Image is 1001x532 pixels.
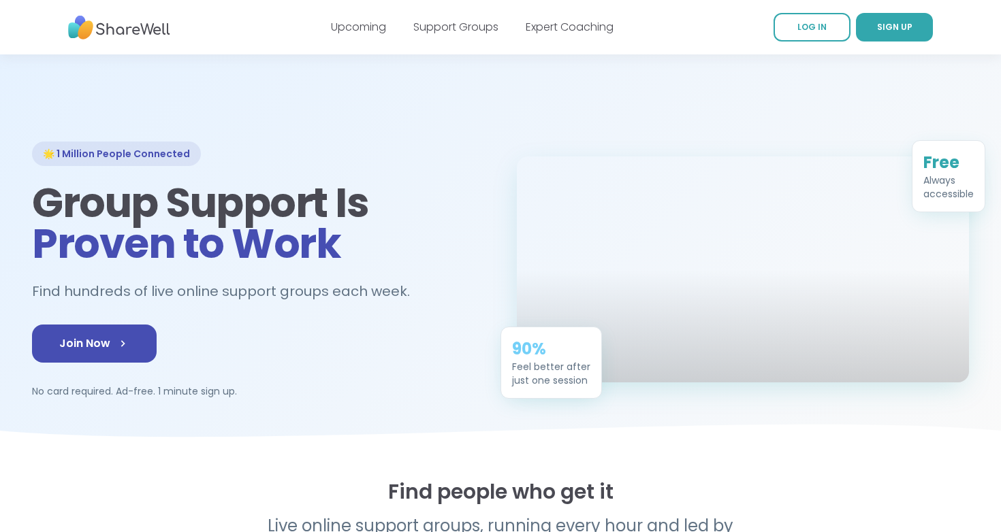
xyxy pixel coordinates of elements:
[512,360,590,387] div: Feel better after just one session
[32,325,157,363] a: Join Now
[59,335,129,352] span: Join Now
[32,142,201,166] div: 🌟 1 Million People Connected
[32,480,969,504] h2: Find people who get it
[32,280,424,303] h2: Find hundreds of live online support groups each week.
[923,152,974,173] div: Free
[331,19,386,35] a: Upcoming
[526,19,614,35] a: Expert Coaching
[413,19,498,35] a: Support Groups
[32,182,484,264] h1: Group Support Is
[32,384,484,398] p: No card required. Ad-free. 1 minute sign up.
[797,21,827,33] span: LOG IN
[512,338,590,360] div: 90%
[32,215,340,272] span: Proven to Work
[877,21,912,33] span: SIGN UP
[923,173,974,201] div: Always accessible
[774,13,851,41] a: LOG IN
[856,13,933,41] a: SIGN UP
[68,9,170,46] img: ShareWell Nav Logo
